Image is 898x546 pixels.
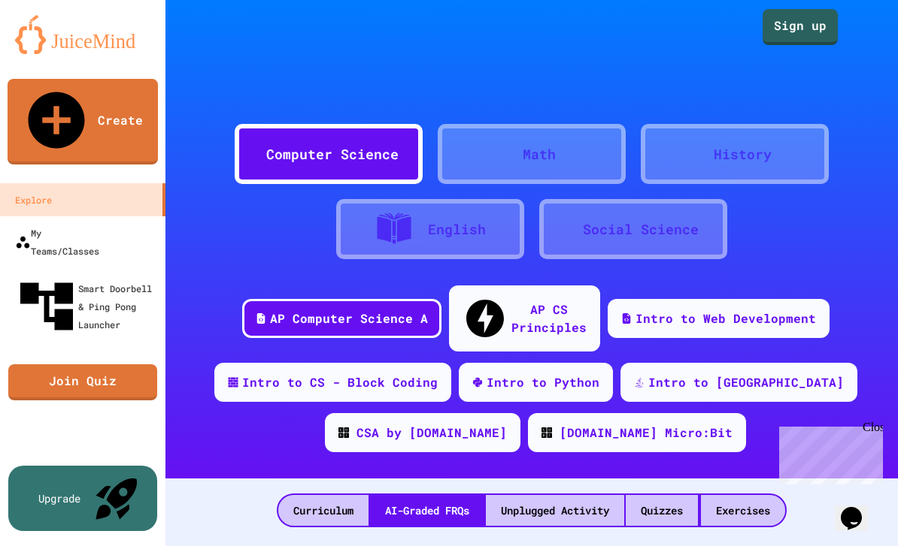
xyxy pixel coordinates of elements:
div: Intro to [GEOGRAPHIC_DATA] [648,373,844,391]
div: Chat with us now!Close [6,6,104,95]
div: Intro to CS - Block Coding [242,373,438,391]
div: AI-Graded FRQs [370,495,484,526]
div: Social Science [583,219,699,240]
div: Curriculum [278,495,369,526]
a: Join Quiz [8,364,157,400]
div: English [428,219,486,240]
div: Computer Science [266,144,399,164]
a: Create [8,79,158,164]
img: CODE_logo_RGB.png [338,427,349,438]
div: CSA by [DOMAIN_NAME] [356,424,507,442]
div: Upgrade [38,490,80,506]
div: My Teams/Classes [15,224,99,260]
iframe: chat widget [835,486,883,531]
div: Exercises [701,495,785,526]
div: Unplugged Activity [486,495,624,526]
div: Intro to Web Development [636,309,816,327]
div: AP Computer Science A [270,309,428,327]
div: [DOMAIN_NAME] Micro:Bit [560,424,733,442]
div: History [714,144,772,164]
a: Sign up [763,9,838,45]
iframe: chat widget [773,421,883,484]
div: Intro to Python [487,373,599,391]
img: logo-orange.svg [15,15,150,54]
div: AP CS Principles [511,300,587,336]
div: Smart Doorbell & Ping Pong Launcher [15,275,159,338]
div: Math [523,144,556,164]
div: Explore [15,191,52,209]
img: CODE_logo_RGB.png [542,427,552,438]
div: Quizzes [626,495,698,526]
